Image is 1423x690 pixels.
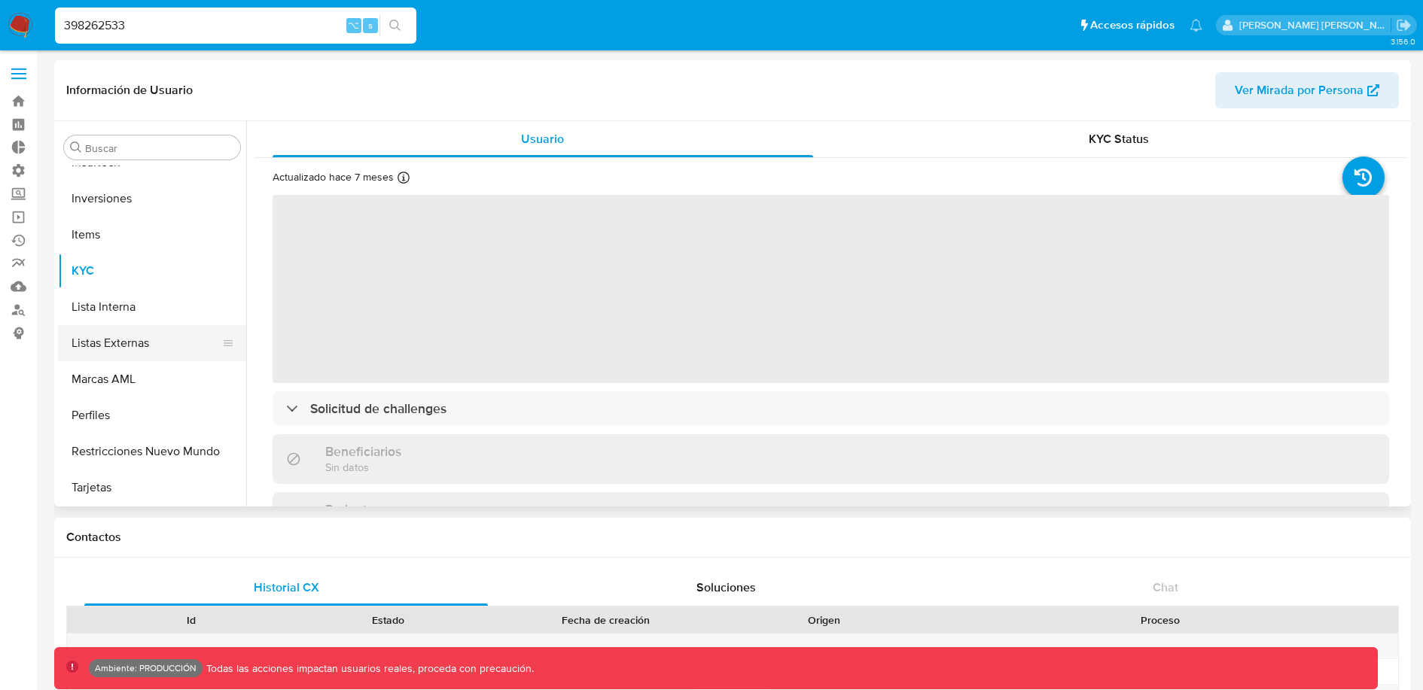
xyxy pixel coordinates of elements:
[254,579,319,596] span: Historial CX
[58,361,246,397] button: Marcas AML
[1239,18,1391,32] p: natalia.maison@mercadolibre.com
[379,15,410,36] button: search-icon
[273,170,394,184] p: Actualizado hace 7 meses
[300,612,476,628] div: Estado
[58,325,234,361] button: Listas Externas
[273,391,1389,426] div: Solicitud de challenges
[325,443,401,460] h3: Beneficiarios
[66,530,1399,545] h1: Contactos
[348,18,359,32] span: ⌥
[70,141,82,154] button: Buscar
[368,18,373,32] span: s
[1235,72,1364,108] span: Ver Mirada por Persona
[325,501,381,518] h3: Parientes
[496,612,715,628] div: Fecha de creación
[203,661,534,676] p: Todas las acciones impactan usuarios reales, proceda con precaución.
[58,253,246,289] button: KYC
[58,397,246,433] button: Perfiles
[1090,17,1175,33] span: Accesos rápidos
[933,612,1388,628] div: Proceso
[273,434,1389,483] div: BeneficiariosSin datos
[95,665,197,671] p: Ambiente: PRODUCCIÓN
[696,579,756,596] span: Soluciones
[1089,130,1149,147] span: KYC Status
[55,16,416,35] input: Buscar usuario o caso...
[58,289,246,325] button: Lista Interna
[58,217,246,253] button: Items
[521,130,564,147] span: Usuario
[1396,17,1412,33] a: Salir
[273,195,1389,383] span: ‌
[325,460,401,474] p: Sin datos
[85,141,234,155] input: Buscar
[310,400,446,417] h3: Solicitud de challenges
[273,492,1389,541] div: Parientes
[58,181,246,217] button: Inversiones
[104,612,279,628] div: Id
[1190,19,1202,32] a: Notificaciones
[58,470,246,506] button: Tarjetas
[58,433,246,470] button: Restricciones Nuevo Mundo
[1215,72,1399,108] button: Ver Mirada por Persona
[1153,579,1178,596] span: Chat
[66,83,193,98] h1: Información de Usuario
[736,612,912,628] div: Origen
